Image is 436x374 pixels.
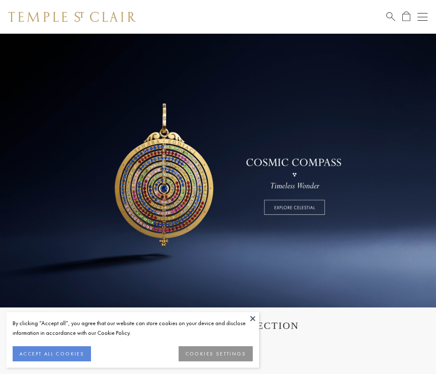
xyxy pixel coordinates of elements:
button: Open navigation [417,12,428,22]
a: Open Shopping Bag [402,11,410,22]
button: ACCEPT ALL COOKIES [13,346,91,361]
a: Search [386,11,395,22]
button: COOKIES SETTINGS [179,346,253,361]
div: By clicking “Accept all”, you agree that our website can store cookies on your device and disclos... [13,318,253,338]
img: Temple St. Clair [8,12,136,22]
